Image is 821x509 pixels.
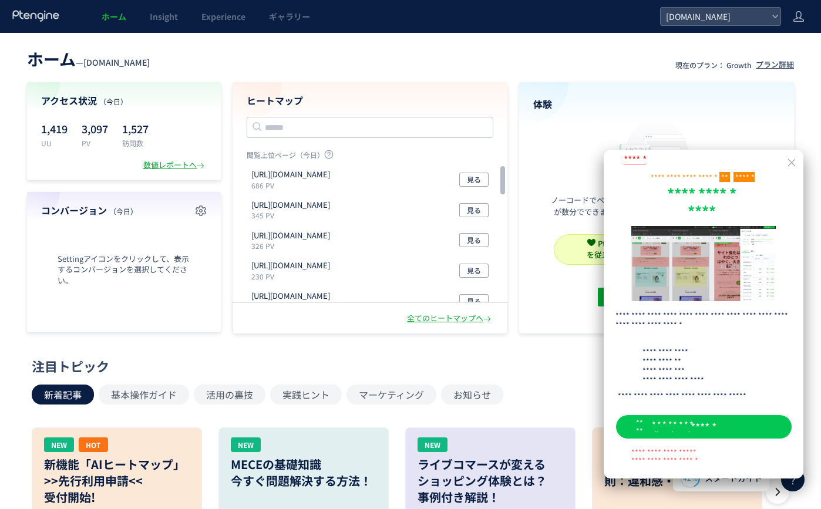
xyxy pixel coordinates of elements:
p: https://www.rworks.jp/cloud [251,260,330,271]
p: 345 PV [251,210,335,220]
div: — [27,47,150,70]
div: HOT [79,437,108,452]
button: 活用の裏技 [194,385,265,404]
p: PV [82,138,108,148]
span: Ptengine では、A/Bテストの作成時間 を従来の2週間から20分に短縮しました。 [587,238,729,260]
p: 訪問数 [122,138,149,148]
button: 見る [459,233,489,247]
p: 現在のプラン： Growth [675,60,751,70]
button: 基本操作ガイド [99,385,189,404]
div: 注目トピック [32,357,783,375]
p: 閲覧上位ページ（今日） [247,150,493,164]
button: 新着記事 [32,385,94,404]
span: ホーム [102,11,126,22]
button: 実践ヒント [270,385,342,404]
button: 今すぐ体験作成 [598,288,715,306]
span: 見る [467,203,481,217]
p: 1,419 [41,119,68,138]
p: https://www.rworks.jp/company [251,200,330,211]
span: Experience [201,11,245,22]
p: 3,097 [82,119,108,138]
div: 数値レポートへ [143,160,207,171]
p: 326 PV [251,241,335,251]
h4: コンバージョン [41,204,207,217]
span: [DOMAIN_NAME] [662,8,767,25]
p: https://www.rworks.jp [251,169,330,180]
div: NEW [231,437,261,452]
div: プラン詳細 [756,59,794,70]
h3: MECEの基礎知識 今すぐ問題解決する方法！ [231,456,376,489]
span: 見る [467,233,481,247]
button: 見る [459,264,489,278]
span: （今日） [99,96,127,106]
button: 見る [459,294,489,308]
button: 見る [459,203,489,217]
div: NEW [418,437,447,452]
p: 686 PV [251,180,335,190]
p: https://www.rworks.jp/cloud/gcp [251,291,330,302]
span: 見る [467,173,481,187]
h4: アクセス状況 [41,94,207,107]
p: https://www.rworks.jp/company/effort [251,230,330,241]
div: NEW [44,437,74,452]
span: Settingアイコンをクリックして、表示するコンバージョンを選択してください。 [41,254,207,286]
h3: 新機能「AIヒートマップ」 >>先行利用申請<< 受付開始! [44,456,190,505]
p: UU [41,138,68,148]
div: 全てのヒートマップへ [407,313,493,324]
p: ノーコードでページ編集、ポップアップ作成、A/Bテスト実施が数分でできます。継続的にコンバージョン率を向上させることができます。 [551,194,762,230]
span: [DOMAIN_NAME] [83,56,150,68]
span: 見る [467,264,481,278]
span: ホーム [27,47,76,70]
span: 見る [467,294,481,308]
button: お知らせ [441,385,503,404]
p: 161 PV [251,302,335,312]
h4: ヒートマップ [247,94,493,107]
img: home_experience_onbo_jp-C5-EgdA0.svg [614,118,699,187]
h4: 体験 [533,97,780,111]
span: Insight [150,11,178,22]
h3: ライブコマースが変える ショッピング体験とは？ 事例付き解説！ [418,456,563,505]
button: 見る [459,173,489,187]
span: （今日） [109,206,137,216]
button: マーケティング [346,385,436,404]
p: 230 PV [251,271,335,281]
img: svg+xml,%3c [587,238,595,247]
p: 1,527 [122,119,149,138]
span: ギャラリー [269,11,310,22]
